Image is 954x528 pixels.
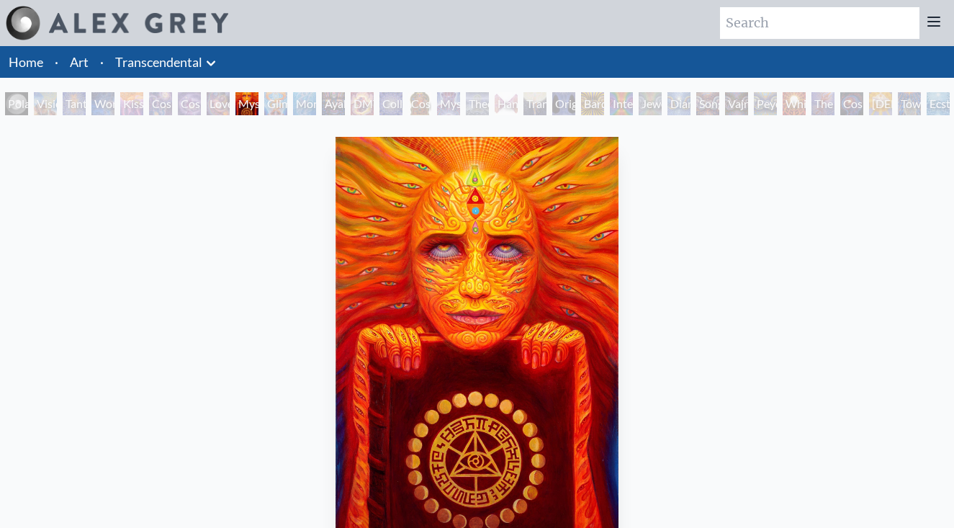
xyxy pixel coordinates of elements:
[811,92,834,115] div: The Great Turn
[639,92,662,115] div: Jewel Being
[207,92,230,115] div: Love is a Cosmic Force
[783,92,806,115] div: White Light
[725,92,748,115] div: Vajra Being
[754,92,777,115] div: Peyote Being
[351,92,374,115] div: DMT - The Spirit Molecule
[91,92,114,115] div: Wonder
[581,92,604,115] div: Bardo Being
[437,92,460,115] div: Mystic Eye
[5,92,28,115] div: Polar Unity Spiral
[667,92,690,115] div: Diamond Being
[408,92,431,115] div: Cosmic [DEMOGRAPHIC_DATA]
[720,7,919,39] input: Search
[610,92,633,115] div: Interbeing
[178,92,201,115] div: Cosmic Artist
[235,92,258,115] div: Mysteriosa 2
[9,54,43,70] a: Home
[94,46,109,78] li: ·
[523,92,546,115] div: Transfiguration
[34,92,57,115] div: Visionary Origin of Language
[120,92,143,115] div: Kiss of the [MEDICAL_DATA]
[898,92,921,115] div: Toward the One
[466,92,489,115] div: Theologue
[379,92,402,115] div: Collective Vision
[696,92,719,115] div: Song of Vajra Being
[293,92,316,115] div: Monochord
[115,52,202,72] a: Transcendental
[264,92,287,115] div: Glimpsing the Empyrean
[495,92,518,115] div: Hands that See
[149,92,172,115] div: Cosmic Creativity
[49,46,64,78] li: ·
[840,92,863,115] div: Cosmic Consciousness
[552,92,575,115] div: Original Face
[322,92,345,115] div: Ayahuasca Visitation
[869,92,892,115] div: [DEMOGRAPHIC_DATA]
[927,92,950,115] div: Ecstasy
[63,92,86,115] div: Tantra
[70,52,89,72] a: Art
